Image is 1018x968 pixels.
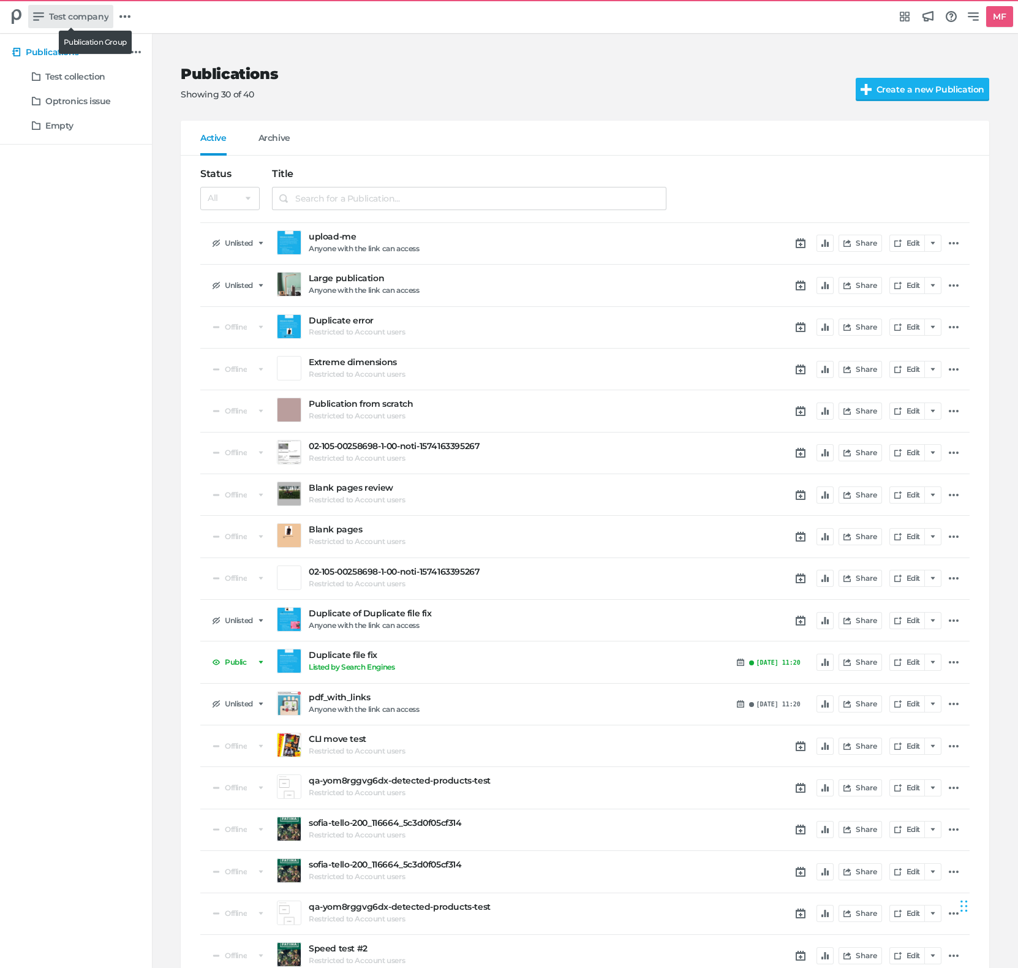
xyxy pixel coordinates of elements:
a: Preview [277,440,301,464]
h5: upload-me [309,232,666,242]
a: Edit [889,905,925,922]
span: Offline [225,323,247,331]
a: Preview [277,817,301,841]
a: Schedule Publication [793,571,808,586]
a: Additional actions... [946,362,961,377]
a: Additional actions... [946,948,961,963]
a: Large publication [309,273,666,284]
a: Edit [889,695,925,713]
h6: Restricted to Account users [309,328,405,336]
a: Edit [889,570,925,587]
a: Edit [889,654,925,671]
div: Drag [960,888,968,925]
a: CLI move test [309,734,666,744]
a: Additional actions... [946,655,961,670]
a: Test collection [27,66,123,88]
a: Additional actions... [946,571,961,586]
a: qa-yom8rggvg6dx-detected-products-test [309,776,666,786]
h6: Restricted to Account users [309,956,405,965]
span: Offline [225,826,247,833]
a: Edit [889,863,925,880]
h5: sofia-tello-200_116664_5c3d0f05cf314 [309,818,666,828]
button: Share [839,319,882,336]
a: Schedule Publication [793,362,808,377]
button: Share [839,738,882,755]
button: Share [839,486,882,504]
a: Additional actions... [946,488,961,502]
h6: Restricted to Account users [309,831,405,839]
a: Publications [7,41,127,63]
button: Share [839,528,882,545]
h5: Empty [45,121,74,131]
label: Create a new Publication [856,78,989,101]
a: Additional actions... [946,445,961,460]
a: Active [200,133,227,156]
a: Additional actions... [946,613,961,628]
a: Schedule Publication [793,445,808,460]
a: Additional actions... [946,739,961,754]
span: Test company [49,10,108,23]
input: Search for a Publication... [272,187,666,210]
a: Duplicate error [309,316,666,326]
a: Edit [889,403,925,420]
a: Schedule Publication [793,948,808,963]
h6: Restricted to Account users [309,580,405,588]
h5: Extreme dimensions [309,357,666,368]
button: Share [839,277,882,294]
a: 02-105-00258698-1-00-noti-1574163395267 [309,567,666,577]
a: 02-105-00258698-1-00-noti-1574163395267 [309,441,666,452]
a: Blank pages review [309,483,666,493]
a: Preview [277,356,301,380]
a: Edit [889,821,925,838]
div: Test company [5,5,28,28]
a: Publication from scratch [309,399,666,409]
a: Edit [889,779,925,796]
button: Share [839,235,882,252]
a: Blank pages [309,524,666,535]
a: Edit [889,528,925,545]
h4: Title [272,168,666,180]
a: Preview [277,523,301,548]
a: Archive [258,133,290,156]
span: Offline [225,491,247,499]
a: Schedule Publication [793,404,808,418]
h6: Restricted to Account users [309,537,405,546]
a: Schedule Publication [793,529,808,544]
a: Schedule Publication [793,906,808,921]
h5: Optronics issue [45,96,111,107]
button: Share [839,570,882,587]
a: Edit [889,947,925,964]
a: Edit [889,277,925,294]
a: Preview [277,230,301,255]
a: Additional actions... [129,45,143,59]
span: Unlisted [225,240,253,247]
span: Unlisted [225,617,253,624]
h6: Restricted to Account users [309,454,405,463]
span: Offline [225,952,247,959]
a: Preview [277,398,301,422]
a: Schedule Publication [793,822,808,837]
button: Share [839,403,882,420]
a: Preview [277,649,301,673]
a: Schedule Publication [793,278,808,293]
span: Offline [225,743,247,750]
a: Preview [277,942,301,967]
h4: Status [200,168,260,180]
button: Share [839,612,882,629]
h5: pdf_with_links [309,692,666,703]
a: Additional actions... [946,697,961,711]
button: Share [839,821,882,838]
h5: Test collection [45,72,105,82]
a: Edit [889,235,925,252]
h5: Publications [26,47,78,58]
iframe: Chat Widget [957,875,1018,934]
button: Share [839,863,882,880]
a: Additional actions... [946,864,961,879]
a: Duplicate of Duplicate file fix [309,608,666,619]
button: Share [839,779,882,796]
button: Share [839,695,882,713]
